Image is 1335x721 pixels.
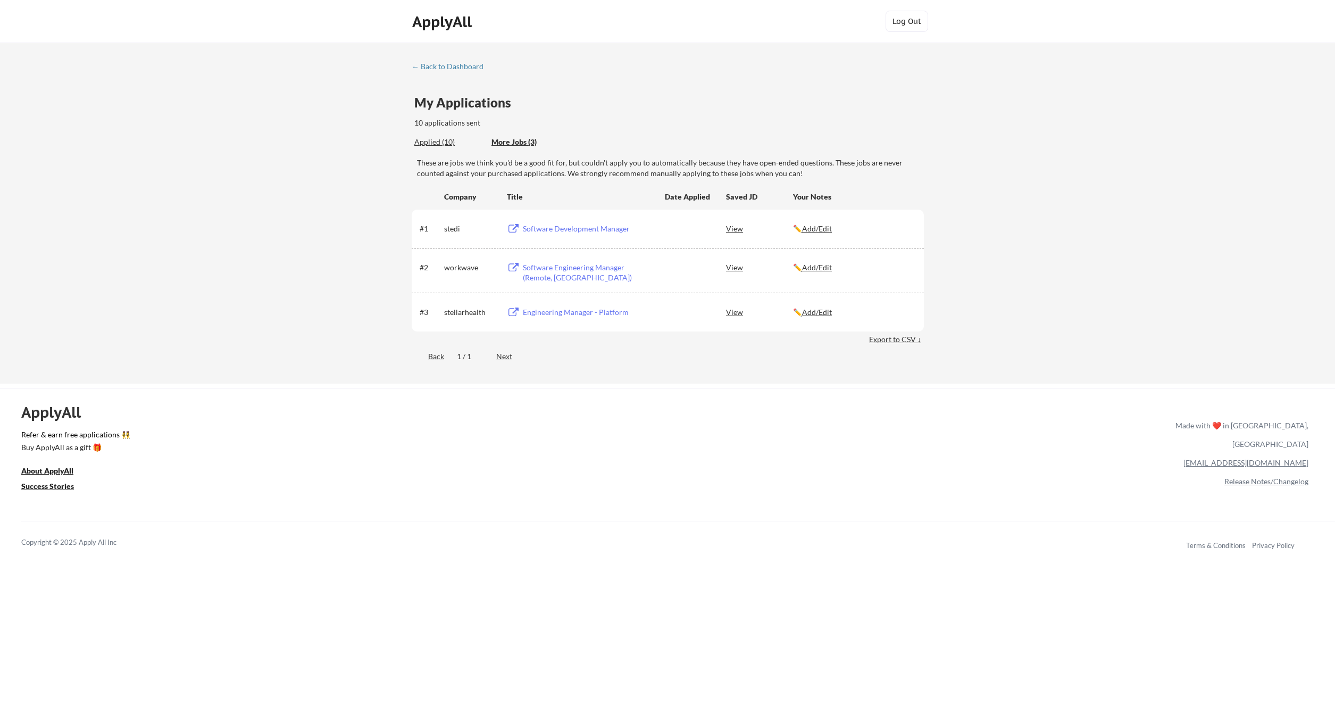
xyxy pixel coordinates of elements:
a: Buy ApplyAll as a gift 🎁 [21,442,128,455]
div: 10 applications sent [414,118,620,128]
div: Software Development Manager [523,223,655,234]
u: Add/Edit [802,308,832,317]
div: These are jobs we think you'd be a good fit for, but couldn't apply you to automatically because ... [417,158,924,178]
div: ✏️ [793,262,914,273]
div: Date Applied [665,192,712,202]
u: Add/Edit [802,224,832,233]
div: Copyright © 2025 Apply All Inc [21,537,144,548]
div: View [726,258,793,277]
div: Applied (10) [414,137,483,147]
div: ✏️ [793,223,914,234]
a: Terms & Conditions [1186,541,1246,550]
u: Add/Edit [802,263,832,272]
div: Saved JD [726,187,793,206]
a: Release Notes/Changelog [1224,477,1308,486]
div: Back [412,351,444,362]
div: More Jobs (3) [491,137,570,147]
div: Your Notes [793,192,914,202]
div: Buy ApplyAll as a gift 🎁 [21,444,128,451]
div: Title [507,192,655,202]
a: ← Back to Dashboard [412,62,491,73]
div: Next [496,351,524,362]
a: Success Stories [21,481,88,494]
div: Made with ❤️ in [GEOGRAPHIC_DATA], [GEOGRAPHIC_DATA] [1171,416,1308,453]
div: ← Back to Dashboard [412,63,491,70]
div: Export to CSV ↓ [869,334,924,345]
div: View [726,219,793,238]
div: stellarhealth [444,307,497,318]
a: [EMAIL_ADDRESS][DOMAIN_NAME] [1183,458,1308,467]
div: These are all the jobs you've been applied to so far. [414,137,483,148]
div: These are job applications we think you'd be a good fit for, but couldn't apply you to automatica... [491,137,570,148]
div: stedi [444,223,497,234]
u: About ApplyAll [21,466,73,475]
div: Engineering Manager - Platform [523,307,655,318]
a: Privacy Policy [1252,541,1295,550]
div: View [726,302,793,321]
a: Refer & earn free applications 👯‍♀️ [21,431,953,442]
u: Success Stories [21,482,74,491]
div: My Applications [414,96,520,109]
a: About ApplyAll [21,466,88,479]
div: ApplyAll [21,403,93,421]
div: ✏️ [793,307,914,318]
div: #3 [420,307,440,318]
div: Software Engineering Manager (Remote, [GEOGRAPHIC_DATA]) [523,262,655,283]
div: #1 [420,223,440,234]
div: workwave [444,262,497,273]
div: Company [444,192,497,202]
div: 1 / 1 [457,351,483,362]
div: #2 [420,262,440,273]
div: ApplyAll [412,13,475,31]
button: Log Out [886,11,928,32]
